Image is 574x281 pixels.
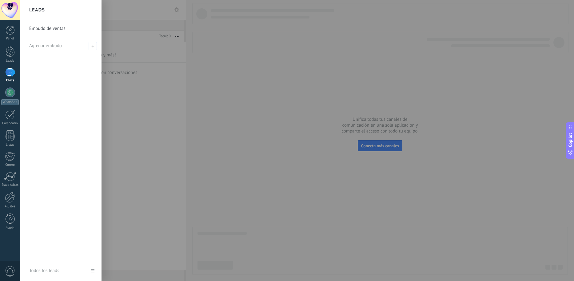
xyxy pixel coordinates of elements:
[29,20,95,37] a: Embudo de ventas
[29,262,59,279] div: Todos los leads
[20,261,102,281] a: Todos los leads
[1,226,19,230] div: Ayuda
[567,133,573,147] span: Copilot
[1,163,19,167] div: Correo
[1,121,19,125] div: Calendario
[29,0,45,20] h2: Leads
[1,59,19,63] div: Leads
[1,37,19,41] div: Panel
[89,42,97,50] span: Agregar embudo
[29,43,62,49] span: Agregar embudo
[1,99,19,105] div: WhatsApp
[1,79,19,83] div: Chats
[1,183,19,187] div: Estadísticas
[1,143,19,147] div: Listas
[1,205,19,209] div: Ajustes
